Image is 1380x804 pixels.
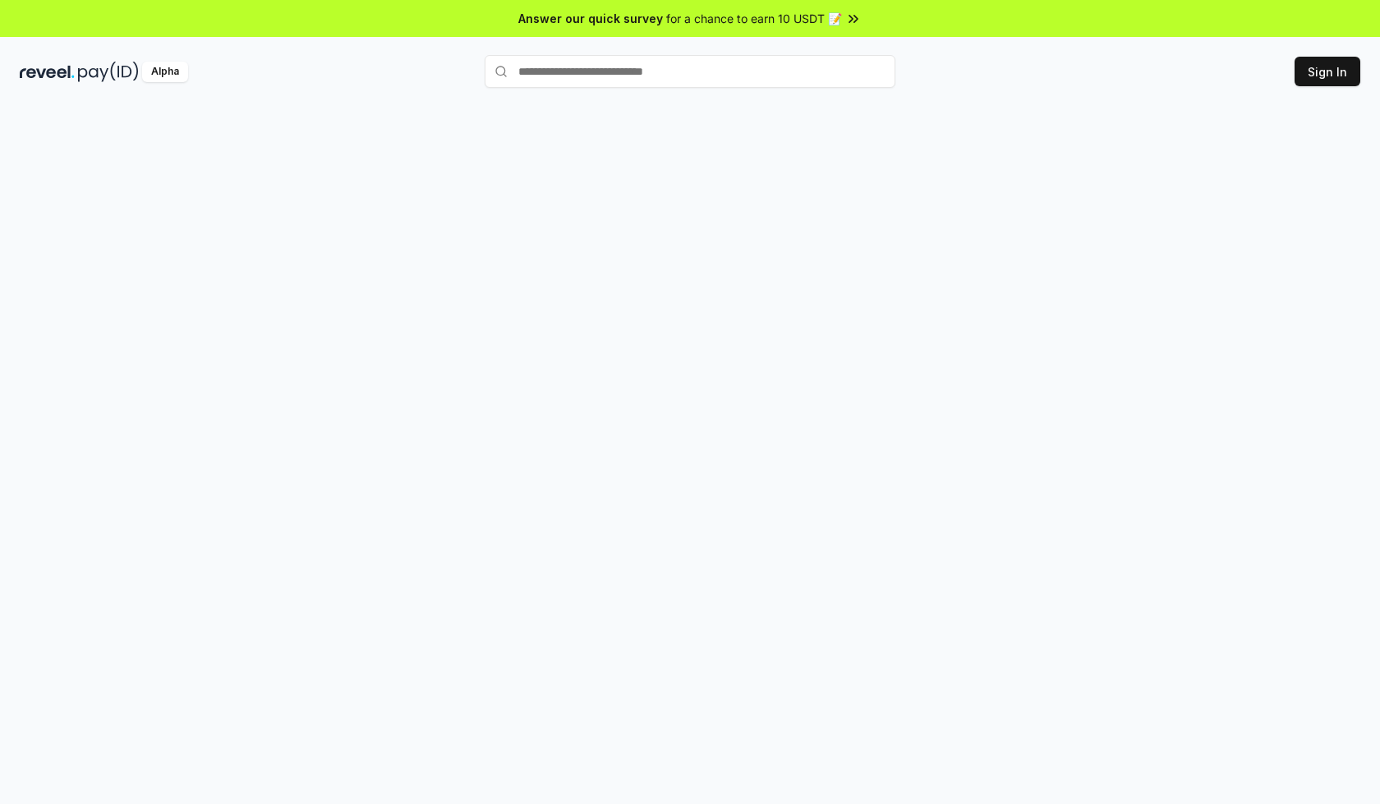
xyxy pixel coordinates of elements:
[518,10,663,27] span: Answer our quick survey
[666,10,842,27] span: for a chance to earn 10 USDT 📝
[142,62,188,82] div: Alpha
[78,62,139,82] img: pay_id
[20,62,75,82] img: reveel_dark
[1295,57,1360,86] button: Sign In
